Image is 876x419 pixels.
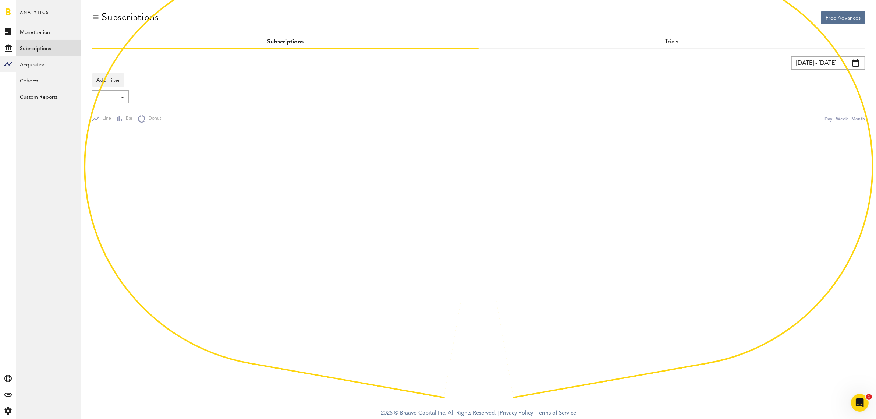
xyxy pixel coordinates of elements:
div: Day [824,115,832,123]
iframe: Intercom live chat [851,394,869,412]
span: Support [15,5,41,12]
a: Monetization [16,24,81,40]
a: Privacy Policy [500,411,533,416]
a: Custom Reports [16,88,81,105]
span: 1 [866,394,872,400]
button: Free Advances [821,11,865,24]
span: Analytics [20,8,49,24]
span: Line [99,116,111,122]
span: 2025 © Braavo Capital Inc. All Rights Reserved. [381,408,496,419]
a: Terms of Service [536,411,576,416]
a: Acquisition [16,56,81,72]
div: Month [851,115,865,123]
a: Subscriptions [16,40,81,56]
a: Cohorts [16,72,81,88]
span: Bar [123,116,132,122]
div: Subscriptions [102,11,159,23]
button: Add Filter [92,73,124,87]
a: Trials [665,39,678,45]
div: Week [836,115,848,123]
span: Donut [145,116,161,122]
span: - [97,92,117,104]
a: Subscriptions [267,39,304,45]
